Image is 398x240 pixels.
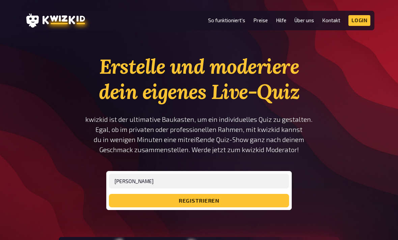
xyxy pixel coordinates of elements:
[253,18,268,23] a: Preise
[85,114,313,155] p: kwizkid ist der ultimative Baukasten, um ein individuelles Quiz zu gestalten. Egal, ob im private...
[294,18,314,23] a: Über uns
[348,15,371,26] a: Login
[109,194,289,207] button: registrieren
[109,174,289,188] input: quizmaster@yourdomain.com
[322,18,340,23] a: Kontakt
[85,54,313,104] h1: Erstelle und moderiere dein eigenes Live-Quiz
[208,18,245,23] a: So funktioniert's
[276,18,286,23] a: Hilfe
